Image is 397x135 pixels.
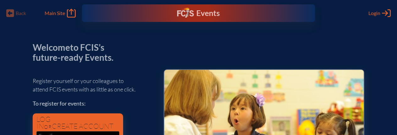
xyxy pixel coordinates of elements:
p: Welcome to FCIS’s future-ready Events. [33,43,121,62]
div: FCIS Events — Future ready [150,8,247,19]
h1: Log in create account [36,116,119,130]
span: or [44,124,52,130]
a: Main Site [45,9,75,18]
span: Login [368,10,380,16]
span: Main Site [45,10,65,16]
p: To register for events: [33,99,154,108]
p: Register yourself or your colleagues to attend FCIS events with as little as one click. [33,77,154,94]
